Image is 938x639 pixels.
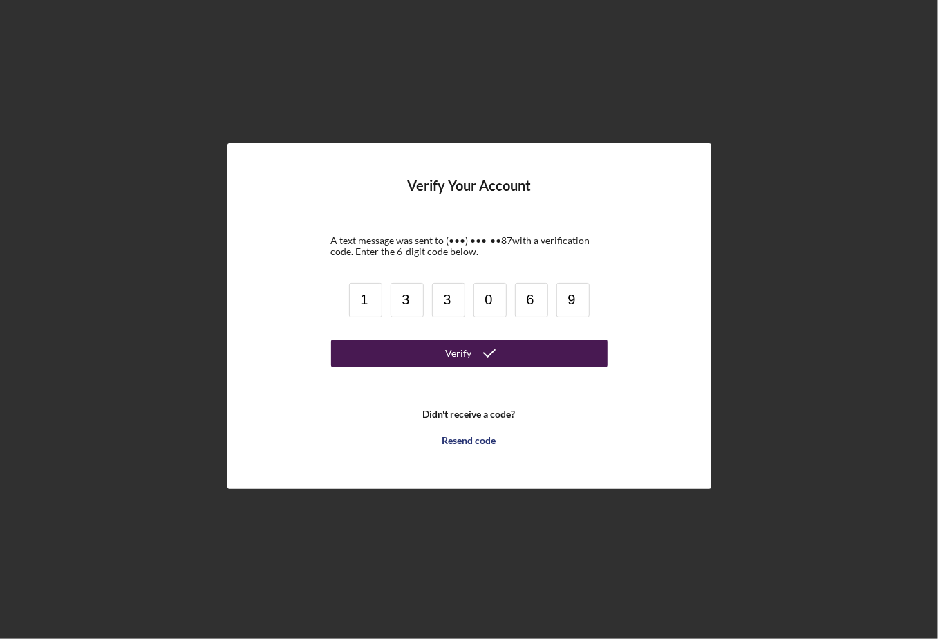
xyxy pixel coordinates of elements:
[407,178,531,214] h4: Verify Your Account
[331,427,608,454] button: Resend code
[331,235,608,257] div: A text message was sent to (•••) •••-•• 87 with a verification code. Enter the 6-digit code below.
[446,340,472,367] div: Verify
[442,427,496,454] div: Resend code
[331,340,608,367] button: Verify
[423,409,516,420] b: Didn't receive a code?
